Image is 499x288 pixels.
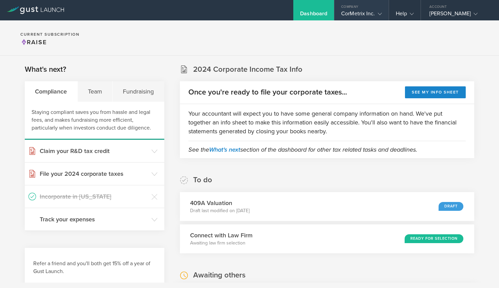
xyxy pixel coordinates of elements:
h3: Incorporate in [US_STATE] [40,192,148,201]
a: Learn more [33,282,156,286]
h3: Refer a friend and you'll both get 15% off a year of Gust Launch. [33,260,156,275]
p: Draft last modified on [DATE] [190,207,249,214]
div: Staying compliant saves you from hassle and legal fees, and makes fundraising more efficient, par... [25,102,164,140]
h2: What's next? [25,65,66,74]
div: [PERSON_NAME] [429,10,487,20]
div: Draft [439,202,463,211]
h2: 2024 Corporate Income Tax Info [193,65,302,74]
h2: Awaiting others [193,270,245,280]
div: Ready for Selection [405,234,463,243]
h3: Claim your R&D tax credit [40,147,148,155]
iframe: Chat Widget [465,255,499,288]
div: Team [78,81,113,102]
p: Awaiting law firm selection [190,240,253,247]
span: Raise [20,38,47,46]
h3: File your 2024 corporate taxes [40,169,148,178]
em: See the section of the dashboard for other tax related tasks and deadlines. [188,146,417,153]
div: Dashboard [300,10,327,20]
div: CorMetrix Inc. [341,10,382,20]
a: What's next [209,146,240,153]
div: Help [396,10,414,20]
h3: 409A Valuation [190,199,249,207]
p: Your accountant will expect you to have some general company information on hand. We've put toget... [188,109,466,136]
h2: To do [193,175,212,185]
h2: Once you're ready to file your corporate taxes... [188,87,347,97]
h3: Connect with Law Firm [190,231,253,240]
div: Connect with Law FirmAwaiting law firm selectionReady for Selection [180,224,474,253]
button: See my info sheet [405,86,466,98]
div: Fundraising [113,81,164,102]
div: Compliance [25,81,78,102]
h2: Current Subscription [20,32,79,36]
div: 409A ValuationDraft last modified on [DATE]Draft [180,192,474,221]
h3: Track your expenses [40,215,148,224]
